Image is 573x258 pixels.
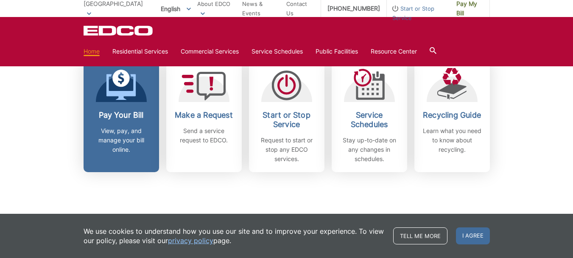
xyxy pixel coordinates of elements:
[332,60,407,172] a: Service Schedules Stay up-to-date on any changes in schedules.
[181,47,239,56] a: Commercial Services
[316,47,358,56] a: Public Facilities
[90,126,153,154] p: View, pay, and manage your bill online.
[84,60,159,172] a: Pay Your Bill View, pay, and manage your bill online.
[414,60,490,172] a: Recycling Guide Learn what you need to know about recycling.
[84,47,100,56] a: Home
[421,111,484,120] h2: Recycling Guide
[84,227,385,245] p: We use cookies to understand how you use our site and to improve your experience. To view our pol...
[154,2,197,16] span: English
[371,47,417,56] a: Resource Center
[338,111,401,129] h2: Service Schedules
[421,126,484,154] p: Learn what you need to know about recycling.
[112,47,168,56] a: Residential Services
[255,136,318,164] p: Request to start or stop any EDCO services.
[173,111,235,120] h2: Make a Request
[393,227,447,244] a: Tell me more
[173,126,235,145] p: Send a service request to EDCO.
[338,136,401,164] p: Stay up-to-date on any changes in schedules.
[255,111,318,129] h2: Start or Stop Service
[90,111,153,120] h2: Pay Your Bill
[252,47,303,56] a: Service Schedules
[168,236,213,245] a: privacy policy
[84,26,154,36] a: EDCD logo. Return to the homepage.
[166,60,242,172] a: Make a Request Send a service request to EDCO.
[456,227,490,244] span: I agree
